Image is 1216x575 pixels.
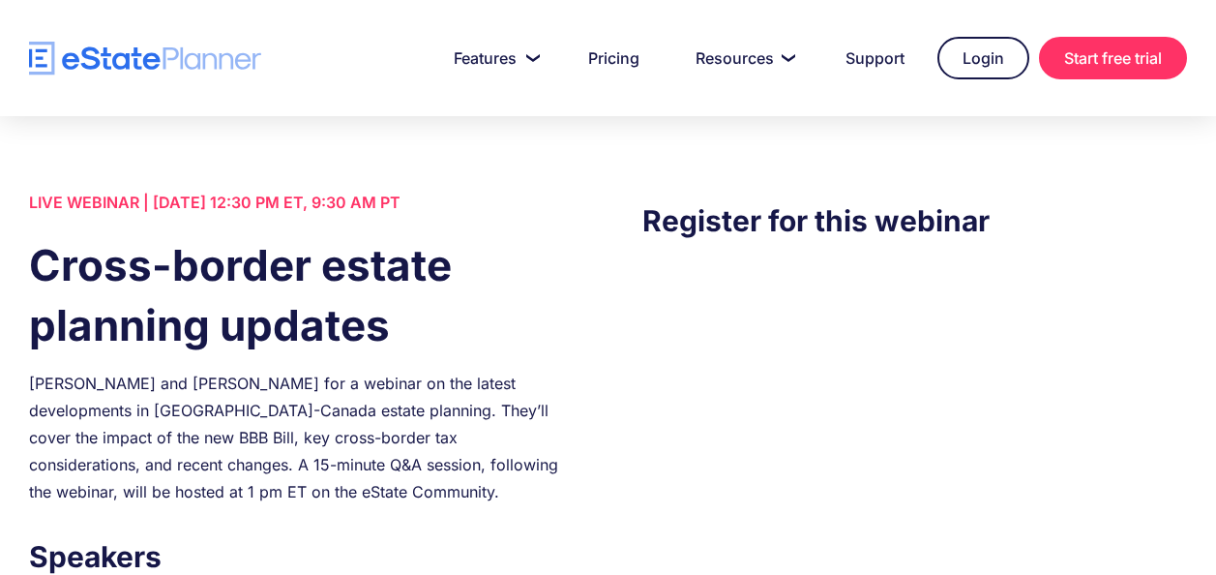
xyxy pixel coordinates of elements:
a: home [29,42,261,76]
a: Support [822,39,928,77]
h3: Register for this webinar [642,198,1187,243]
a: Resources [672,39,813,77]
a: Features [430,39,555,77]
a: Start free trial [1039,37,1187,79]
div: LIVE WEBINAR | [DATE] 12:30 PM ET, 9:30 AM PT [29,189,574,216]
h1: Cross-border estate planning updates [29,235,574,355]
a: Pricing [565,39,663,77]
a: Login [937,37,1029,79]
div: [PERSON_NAME] and [PERSON_NAME] for a webinar on the latest developments in [GEOGRAPHIC_DATA]-Can... [29,370,574,505]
